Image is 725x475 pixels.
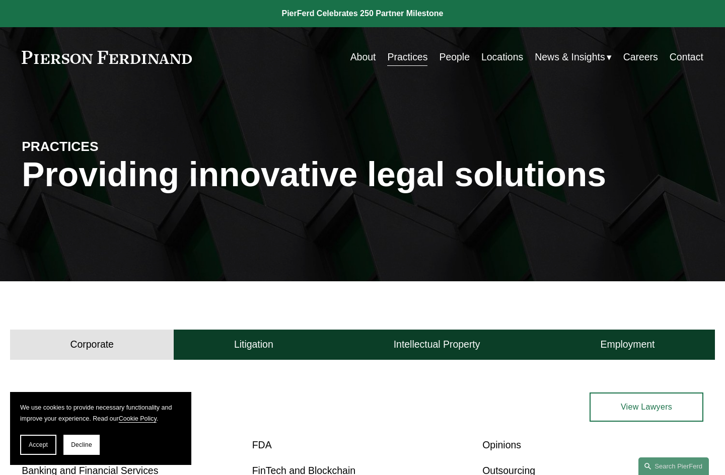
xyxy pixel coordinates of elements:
[20,435,56,455] button: Accept
[535,48,605,66] span: News & Insights
[670,47,703,67] a: Contact
[439,47,470,67] a: People
[70,338,113,351] h4: Corporate
[10,392,191,465] section: Cookie banner
[20,402,181,425] p: We use cookies to provide necessary functionality and improve your experience. Read our .
[350,47,376,67] a: About
[63,435,100,455] button: Decline
[234,338,273,351] h4: Litigation
[71,441,92,448] span: Decline
[22,138,192,155] h4: PRACTICES
[119,415,157,422] a: Cookie Policy
[394,338,480,351] h4: Intellectual Property
[600,338,655,351] h4: Employment
[22,155,703,194] h1: Providing innovative legal solutions
[623,47,658,67] a: Careers
[482,439,521,450] a: Opinions
[29,441,48,448] span: Accept
[590,392,703,422] a: View Lawyers
[481,47,523,67] a: Locations
[387,47,427,67] a: Practices
[535,47,611,67] a: folder dropdown
[638,457,709,475] a: Search this site
[252,439,272,450] a: FDA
